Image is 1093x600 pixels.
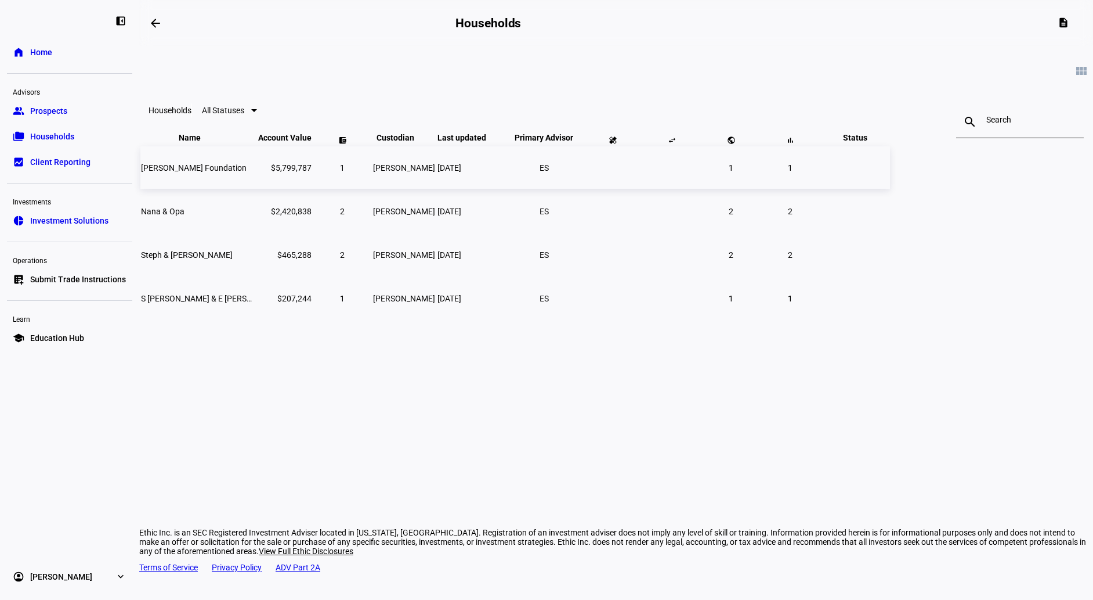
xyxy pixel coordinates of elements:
[276,563,320,572] a: ADV Part 2A
[258,133,312,142] span: Account Value
[141,163,247,173] span: Cordes Foundation
[30,131,74,142] span: Households
[534,201,555,222] li: ES
[30,332,84,344] span: Education Hub
[13,131,24,142] eth-mat-symbol: folder_copy
[534,245,555,265] li: ES
[373,250,435,260] span: [PERSON_NAME]
[13,156,24,168] eth-mat-symbol: bid_landscape
[30,571,92,583] span: [PERSON_NAME]
[258,233,312,276] td: $465,288
[7,125,132,148] a: folder_copyHouseholds
[13,332,24,344] eth-mat-symbol: school
[729,207,733,216] span: 2
[340,294,345,303] span: 1
[13,105,24,117] eth-mat-symbol: group
[437,133,504,142] span: Last updated
[30,274,126,285] span: Submit Trade Instructions
[13,571,24,583] eth-mat-symbol: account_circle
[30,156,91,168] span: Client Reporting
[729,294,733,303] span: 1
[258,190,312,232] td: $2,420,838
[258,146,312,189] td: $5,799,787
[506,133,582,142] span: Primary Advisor
[340,250,345,260] span: 2
[149,106,191,115] eth-data-table-title: Households
[373,207,435,216] span: [PERSON_NAME]
[437,250,461,260] span: [DATE]
[7,83,132,99] div: Advisors
[7,41,132,64] a: homeHome
[141,207,184,216] span: Nana & Opa
[30,105,67,117] span: Prospects
[7,310,132,326] div: Learn
[437,207,461,216] span: [DATE]
[149,16,162,30] mat-icon: arrow_backwards
[986,115,1054,124] input: Search
[7,252,132,268] div: Operations
[340,207,345,216] span: 2
[788,250,792,260] span: 2
[115,15,126,27] eth-mat-symbol: left_panel_close
[534,288,555,309] li: ES
[340,163,345,173] span: 1
[7,150,132,174] a: bid_landscapeClient Reporting
[377,133,432,142] span: Custodian
[956,115,984,129] mat-icon: search
[141,250,233,260] span: Steph & Eric
[259,547,353,556] span: View Full Ethic Disclosures
[7,193,132,209] div: Investments
[30,215,108,227] span: Investment Solutions
[212,563,262,572] a: Privacy Policy
[179,133,218,142] span: Name
[202,106,244,115] span: All Statuses
[13,215,24,227] eth-mat-symbol: pie_chart
[139,528,1093,556] div: Ethic Inc. is an SEC Registered Investment Adviser located in [US_STATE], [GEOGRAPHIC_DATA]. Regi...
[437,163,461,173] span: [DATE]
[373,163,435,173] span: [PERSON_NAME]
[788,163,792,173] span: 1
[729,250,733,260] span: 2
[7,209,132,232] a: pie_chartInvestment Solutions
[13,46,24,58] eth-mat-symbol: home
[834,133,876,142] span: Status
[455,16,521,30] h2: Households
[373,294,435,303] span: [PERSON_NAME]
[788,207,792,216] span: 2
[141,294,296,303] span: S Stephenson & E Stephenson Tt
[13,274,24,285] eth-mat-symbol: list_alt_add
[437,294,461,303] span: [DATE]
[30,46,52,58] span: Home
[258,277,312,319] td: $207,244
[7,99,132,123] a: groupProspects
[139,563,198,572] a: Terms of Service
[1074,64,1088,78] mat-icon: view_module
[534,157,555,178] li: ES
[788,294,792,303] span: 1
[1058,17,1069,28] mat-icon: description
[729,163,733,173] span: 1
[115,571,126,583] eth-mat-symbol: expand_more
